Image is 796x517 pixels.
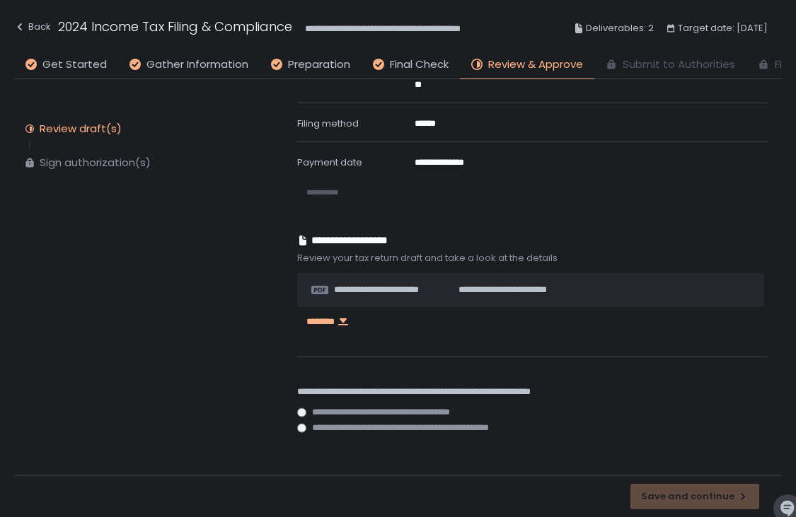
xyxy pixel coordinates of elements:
[14,17,51,40] button: Back
[623,57,735,73] span: Submit to Authorities
[146,57,248,73] span: Gather Information
[40,122,122,136] div: Review draft(s)
[14,18,51,35] div: Back
[297,156,362,169] span: Payment date
[42,57,107,73] span: Get Started
[488,57,583,73] span: Review & Approve
[678,20,768,37] span: Target date: [DATE]
[297,117,359,130] span: Filing method
[288,57,350,73] span: Preparation
[586,20,654,37] span: Deliverables: 2
[390,57,449,73] span: Final Check
[297,252,768,265] span: Review your tax return draft and take a look at the details
[40,156,151,170] div: Sign authorization(s)
[58,17,292,36] h1: 2024 Income Tax Filing & Compliance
